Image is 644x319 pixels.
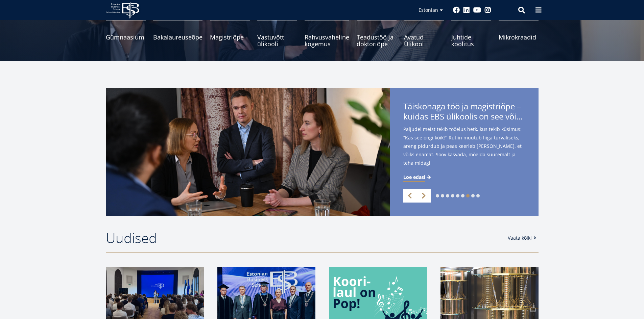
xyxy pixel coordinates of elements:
a: Vaata kõiki [508,235,539,241]
a: 5 [456,194,459,197]
a: 4 [451,194,454,197]
a: Magistriõpe [210,20,250,47]
span: Vastuvõtt ülikooli [257,34,297,47]
a: Loe edasi [403,174,432,181]
a: 6 [461,194,464,197]
a: Avatud Ülikool [404,20,444,47]
a: Juhtide koolitus [451,20,491,47]
span: Rahvusvaheline kogemus [305,34,349,47]
a: 2 [441,194,444,197]
a: Vastuvõtt ülikooli [257,20,297,47]
a: 8 [471,194,475,197]
a: 1 [436,194,439,197]
a: Youtube [473,7,481,14]
span: Teadustöö ja doktoriõpe [357,34,397,47]
a: Facebook [453,7,460,14]
h2: Uudised [106,230,501,246]
a: 9 [476,194,480,197]
a: Next [417,189,431,203]
span: Juhtide koolitus [451,34,491,47]
span: Gümnaasium [106,34,146,41]
a: 7 [466,194,470,197]
a: Linkedin [463,7,470,14]
a: Previous [403,189,417,203]
a: Gümnaasium [106,20,146,47]
span: Paljudel meist tekib tööelus hetk, kus tekib küsimus: “Kas see ongi kõik?” Rutiin muutub liiga tu... [403,125,525,178]
a: Teadustöö ja doktoriõpe [357,20,397,47]
span: Täiskohaga töö ja magistriõpe – [403,101,525,124]
span: Bakalaureuseõpe [153,34,202,41]
span: Magistriõpe [210,34,250,41]
span: Mikrokraadid [499,34,539,41]
span: kuidas EBS ülikoolis on see võimalik? [403,111,525,122]
span: Avatud Ülikool [404,34,444,47]
span: Loe edasi [403,174,425,181]
a: Rahvusvaheline kogemus [305,20,349,47]
a: Instagram [484,7,491,14]
a: Bakalaureuseõpe [153,20,202,47]
img: EBS Magistriõpe [106,88,390,216]
a: Mikrokraadid [499,20,539,47]
a: 3 [446,194,449,197]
